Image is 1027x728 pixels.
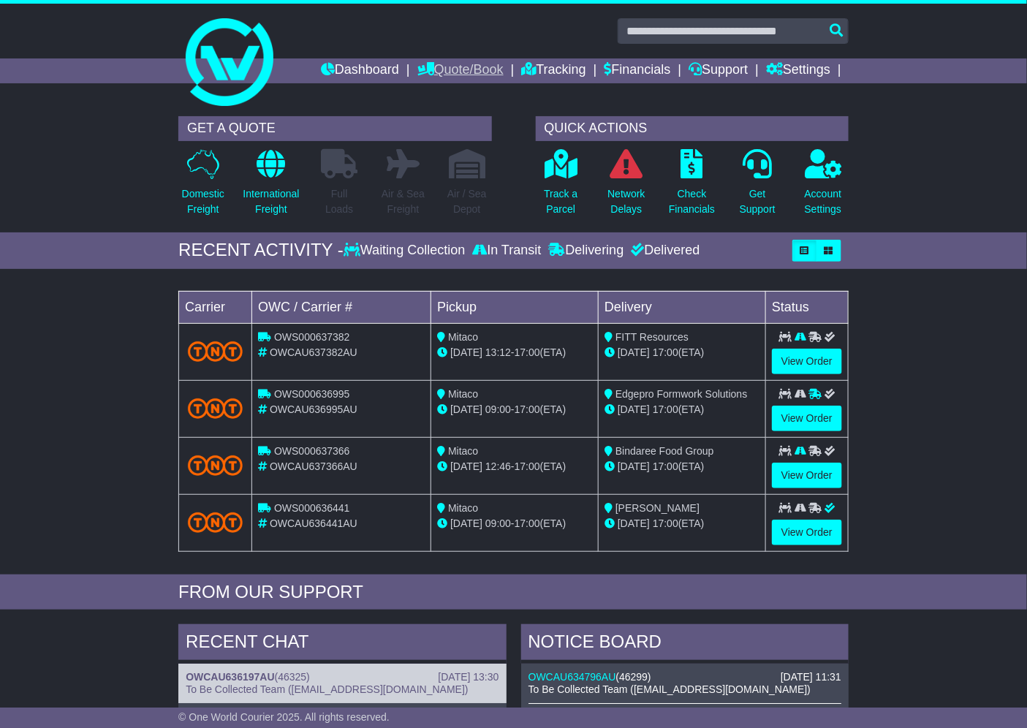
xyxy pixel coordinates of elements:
span: FITT Resources [615,331,689,343]
td: Carrier [179,291,252,323]
span: OWCAU637366AU [270,460,357,472]
a: Settings [766,58,830,83]
p: Get Support [740,186,776,217]
div: - (ETA) [437,516,592,531]
div: (ETA) [605,459,759,474]
div: QUICK ACTIONS [536,116,849,141]
a: Tracking [522,58,586,83]
img: TNT_Domestic.png [188,455,243,475]
span: 46299 [619,671,648,683]
span: Mitaco [448,502,478,514]
td: Pickup [431,291,599,323]
div: Delivered [627,243,700,259]
img: TNT_Domestic.png [188,341,243,361]
span: [DATE] [618,517,650,529]
span: [PERSON_NAME] [615,502,700,514]
p: Check Financials [669,186,715,217]
img: TNT_Domestic.png [188,512,243,532]
a: InternationalFreight [242,148,300,225]
span: OWCAU637382AU [270,346,357,358]
span: Mitaco [448,331,478,343]
td: Status [766,291,849,323]
span: 17:00 [653,460,678,472]
span: [DATE] [450,403,482,415]
span: [DATE] [450,460,482,472]
div: GET A QUOTE [178,116,491,141]
span: OWS000637382 [274,331,350,343]
span: 13:12 [485,346,511,358]
span: To Be Collected Team ([EMAIL_ADDRESS][DOMAIN_NAME]) [186,683,468,695]
span: 12:46 [485,460,511,472]
div: (ETA) [605,402,759,417]
a: View Order [772,463,842,488]
div: [DATE] 13:30 [438,671,499,683]
span: 17:00 [515,460,540,472]
span: Edgepro Formwork Solutions [615,388,748,400]
a: Track aParcel [543,148,578,225]
a: NetworkDelays [607,148,645,225]
div: ( ) [186,671,499,683]
span: Bindaree Food Group [615,445,714,457]
a: Dashboard [321,58,399,83]
a: AccountSettings [804,148,843,225]
span: 17:00 [515,517,540,529]
a: GetSupport [739,148,776,225]
span: [DATE] [618,460,650,472]
div: Waiting Collection [344,243,469,259]
td: OWC / Carrier # [252,291,431,323]
a: View Order [772,520,842,545]
a: DomesticFreight [181,148,225,225]
span: [DATE] [618,346,650,358]
span: OWCAU636995AU [270,403,357,415]
p: Domestic Freight [182,186,224,217]
span: OWS000637366 [274,445,350,457]
a: Financials [605,58,671,83]
img: TNT_Domestic.png [188,398,243,418]
a: Quote/Book [417,58,504,83]
div: (ETA) [605,345,759,360]
span: OWS000636995 [274,388,350,400]
p: Air & Sea Freight [382,186,425,217]
span: © One World Courier 2025. All rights reserved. [178,711,390,723]
div: ( ) [528,671,841,683]
p: International Freight [243,186,299,217]
a: View Order [772,349,842,374]
span: 09:00 [485,403,511,415]
div: [DATE] 11:31 [781,671,841,683]
span: 17:00 [653,517,678,529]
span: OWCAU636441AU [270,517,357,529]
div: Delivering [545,243,627,259]
td: Delivery [599,291,766,323]
span: 17:00 [653,403,678,415]
span: 17:00 [653,346,678,358]
p: Account Settings [805,186,842,217]
div: RECENT CHAT [178,624,506,664]
a: OWCAU634796AU [528,671,616,683]
p: Full Loads [321,186,357,217]
div: FROM OUR SUPPORT [178,582,849,603]
a: CheckFinancials [668,148,716,225]
span: 09:00 [485,517,511,529]
span: [DATE] [450,517,482,529]
span: [DATE] [618,403,650,415]
span: 46325 [278,671,306,683]
div: (ETA) [605,516,759,531]
div: In Transit [469,243,545,259]
span: 17:00 [515,346,540,358]
p: Track a Parcel [544,186,577,217]
p: Network Delays [607,186,645,217]
span: Mitaco [448,445,478,457]
span: To Be Collected Team ([EMAIL_ADDRESS][DOMAIN_NAME]) [528,683,811,695]
div: - (ETA) [437,402,592,417]
span: Mitaco [448,388,478,400]
a: Support [689,58,748,83]
a: View Order [772,406,842,431]
p: Air / Sea Depot [447,186,487,217]
div: - (ETA) [437,459,592,474]
div: - (ETA) [437,345,592,360]
div: NOTICE BOARD [521,624,849,664]
span: [DATE] [450,346,482,358]
div: RECENT ACTIVITY - [178,240,344,261]
span: OWS000636441 [274,502,350,514]
a: OWCAU636197AU [186,671,274,683]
